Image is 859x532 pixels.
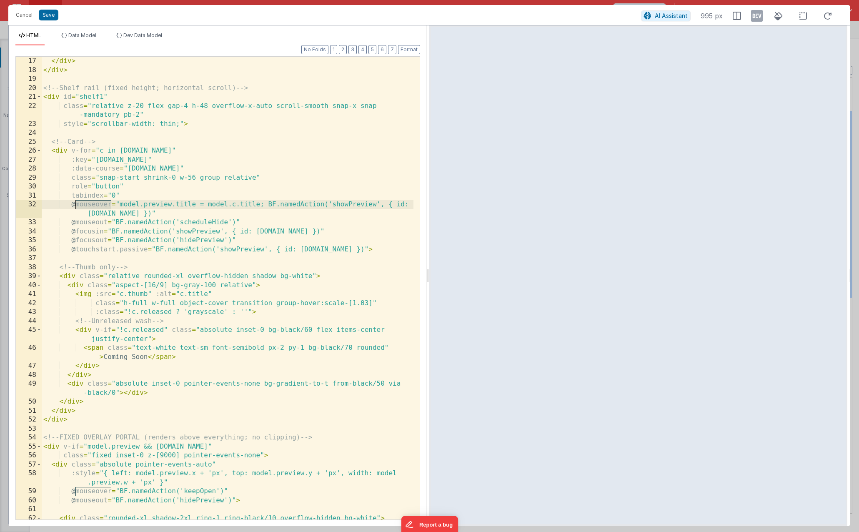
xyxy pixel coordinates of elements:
span: Data Model [68,32,96,38]
div: 52 [16,415,42,424]
button: Format [398,45,420,54]
span: 995 px [701,11,723,21]
div: 28 [16,164,42,173]
div: 38 [16,263,42,272]
div: 37 [16,254,42,263]
div: 26 [16,146,42,156]
div: 62 [16,514,42,523]
span: AI Assistant [655,12,688,19]
div: 31 [16,191,42,201]
div: 36 [16,245,42,254]
div: 20 [16,84,42,93]
div: 44 [16,317,42,326]
div: 41 [16,290,42,299]
div: 17 [16,57,42,66]
button: 3 [348,45,357,54]
div: 54 [16,433,42,442]
button: 1 [330,45,337,54]
div: 33 [16,218,42,227]
div: 34 [16,227,42,236]
div: 30 [16,182,42,191]
div: 27 [16,156,42,165]
span: HTML [26,32,41,38]
div: 50 [16,397,42,407]
button: 6 [378,45,386,54]
button: 7 [388,45,396,54]
div: 40 [16,281,42,290]
div: 23 [16,120,42,129]
div: 55 [16,442,42,452]
button: No Folds [301,45,328,54]
div: 51 [16,407,42,416]
div: 48 [16,371,42,380]
button: AI Assistant [641,10,691,21]
div: 57 [16,460,42,469]
div: 58 [16,469,42,487]
div: 22 [16,102,42,120]
div: 42 [16,299,42,308]
div: 32 [16,200,42,218]
button: Save [39,10,58,20]
div: 61 [16,505,42,514]
div: 35 [16,236,42,245]
div: 46 [16,344,42,361]
div: 43 [16,308,42,317]
span: Dev Data Model [123,32,162,38]
button: 2 [339,45,347,54]
div: 25 [16,138,42,147]
div: 45 [16,326,42,344]
div: 24 [16,128,42,138]
button: Cancel [12,9,37,21]
div: 21 [16,93,42,102]
div: 19 [16,75,42,84]
div: 39 [16,272,42,281]
div: 59 [16,487,42,496]
div: 49 [16,379,42,397]
div: 29 [16,173,42,183]
button: 4 [358,45,367,54]
div: 18 [16,66,42,75]
div: 47 [16,361,42,371]
button: 5 [368,45,376,54]
div: 60 [16,496,42,505]
div: 56 [16,451,42,460]
div: 53 [16,424,42,434]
